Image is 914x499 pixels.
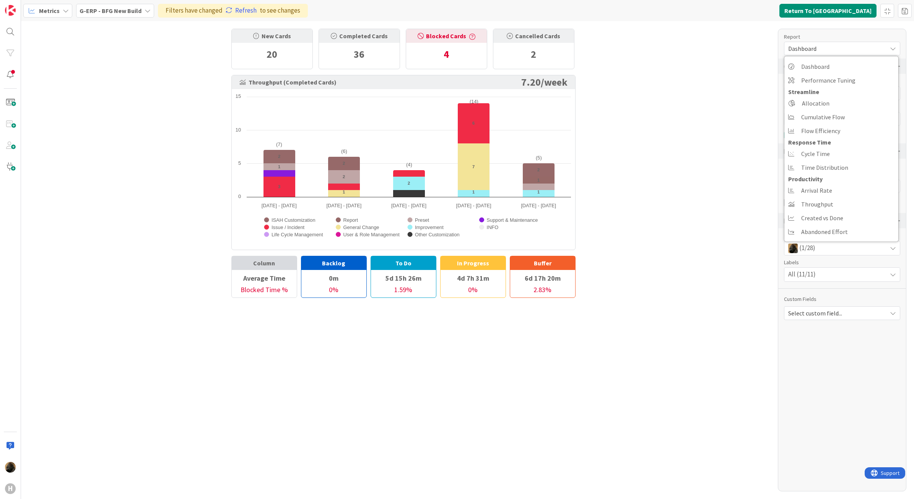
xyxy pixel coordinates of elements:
div: 0 % [301,284,366,297]
text: (7) [276,141,282,147]
span: Throughput [801,198,833,210]
div: Report [784,33,893,41]
div: Column [232,256,297,270]
text: [DATE] - [DATE] [456,203,491,208]
span: Support [16,1,35,10]
text: User & Role Management [343,232,400,237]
text: 2 [343,174,345,179]
text: 1 [472,190,475,194]
span: Created vs Done [801,212,843,224]
div: 5d 15h 26m [371,271,436,284]
a: Dashboard [784,60,898,73]
a: Created vs Done [784,211,898,225]
span: All (11/11) [788,270,816,280]
span: Dashboard [801,61,829,72]
span: 7.20 / week [521,79,568,85]
div: 20 [232,43,312,66]
text: [DATE] - [DATE] [326,203,361,208]
text: [DATE] - [DATE] [521,203,556,208]
text: 2 [408,181,410,185]
div: Completed Cards [319,29,400,43]
div: Cancelled Cards [493,29,574,43]
a: Arrival Rate [784,184,898,197]
div: New Cards [232,29,312,43]
a: Performance Tuning [784,73,898,87]
text: 1 [343,190,345,194]
text: ISAH Customization [272,217,316,223]
img: ND [5,462,16,473]
text: Report [343,217,358,223]
span: Abandoned Effort [801,226,848,237]
span: Throughput (Completed Cards) [239,79,337,85]
text: (14) [470,99,478,104]
span: Cumulative Flow [801,111,845,123]
text: [DATE] - [DATE] [391,203,426,208]
span: Allocation [802,98,829,109]
text: (4) [406,162,412,167]
div: Backlog [301,256,366,270]
span: Arrival Rate [801,185,832,196]
div: 0 % [441,284,506,297]
div: Average Time [232,271,297,284]
text: 3 [278,184,280,189]
div: 36 [319,43,400,66]
div: H [5,483,16,494]
span: Time Distribution [801,162,848,173]
span: Metrics [39,6,60,15]
div: Blocked Cards [406,29,487,43]
div: Buffer [510,256,575,270]
div: Custom Fields [784,295,900,303]
text: Support & Maintenance [486,217,538,223]
a: Refresh [226,6,257,16]
a: Time Distribution [784,161,898,174]
div: Productivity [784,174,898,184]
div: 2 [493,43,574,66]
text: (6) [341,148,347,154]
text: 10 [235,127,241,133]
text: (5) [536,155,542,161]
span: (1/28) [799,243,815,253]
div: Streamline [784,87,898,96]
div: Response Time [784,138,898,147]
div: Filters have changed to see changes [158,4,308,18]
span: Performance Tuning [801,75,855,86]
text: [DATE] - [DATE] [261,203,296,208]
text: 5 [238,160,241,166]
img: ND [788,244,798,253]
a: Throughput [784,197,898,211]
span: Cycle Time [801,148,830,159]
text: 15 [235,93,241,99]
text: 2 [343,161,345,166]
a: Flow Efficiency [784,124,898,138]
text: Preset [415,217,429,223]
text: 2 [537,167,540,172]
span: Select custom field... [788,308,883,319]
text: Improvement [415,224,444,230]
text: 1 [537,178,540,182]
span: Dashboard [788,43,883,54]
a: Cumulative Flow [784,110,898,124]
text: 6 [472,121,475,125]
div: 4d 7h 31m [441,271,506,284]
div: In Progress [441,256,506,270]
text: Other Customization [415,232,460,237]
a: Allocation [784,96,898,110]
text: Issue / Incident [272,224,305,230]
div: To Do [371,256,436,270]
text: INFO [486,224,498,230]
div: Blocked Time % [232,284,297,297]
text: 2 [278,154,280,159]
img: Visit kanbanzone.com [5,5,16,16]
text: 7 [472,164,475,169]
text: 1 [537,190,540,194]
span: Labels [784,258,893,267]
a: Abandoned Effort [784,225,898,239]
div: 6d 17h 20m [510,271,575,284]
b: G-ERP - BFG New Build [80,7,141,15]
button: Return To [GEOGRAPHIC_DATA] [779,4,877,18]
text: Life Cycle Management [272,232,323,237]
a: Cycle Time [784,147,898,161]
text: General Change [343,224,379,230]
text: 0 [238,193,241,199]
div: 2.83 % [510,284,575,297]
